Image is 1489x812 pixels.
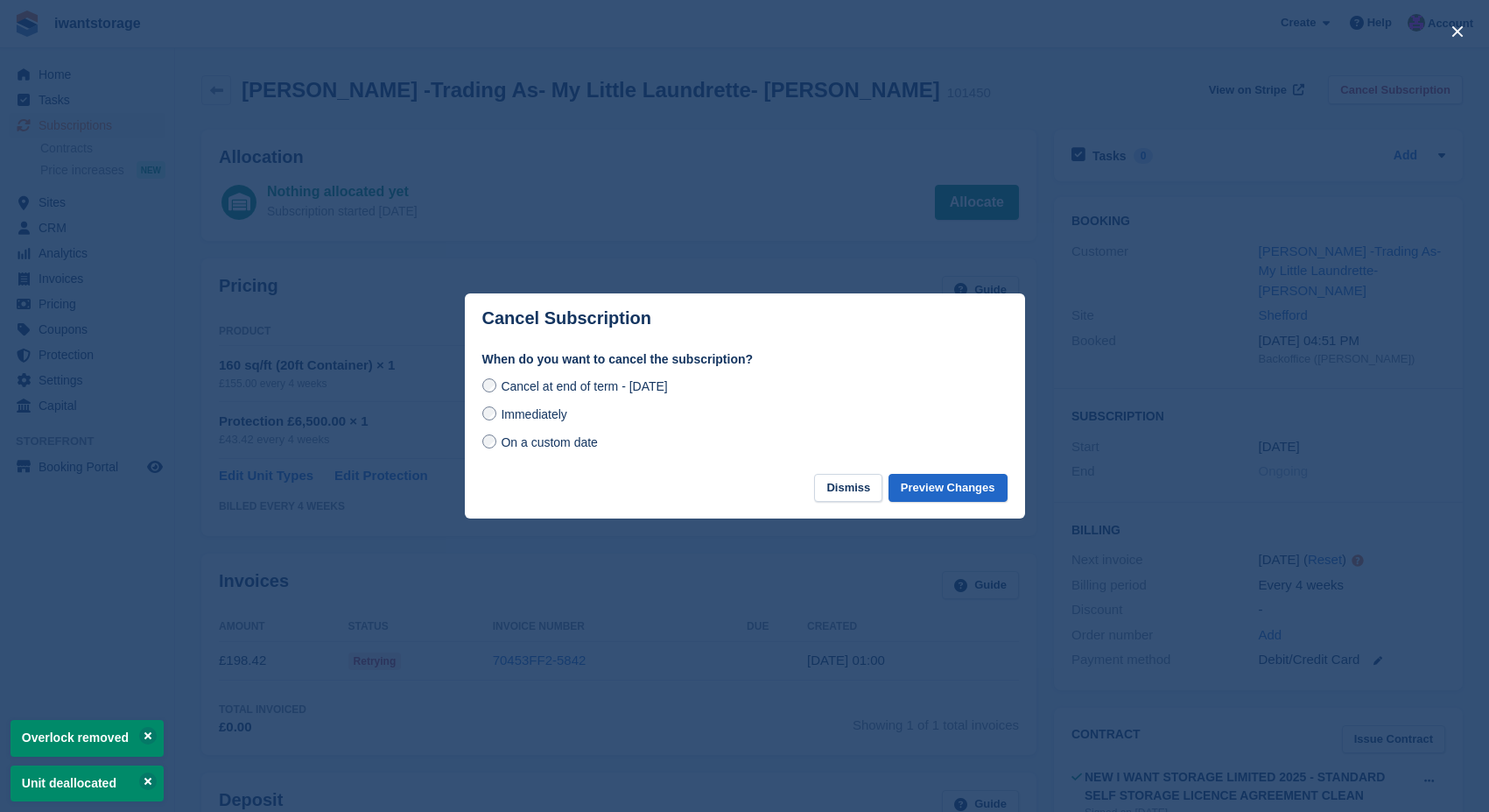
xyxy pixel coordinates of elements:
[814,474,882,503] button: Dismiss
[482,308,651,328] p: Cancel Subscription
[11,720,164,756] p: Overlock removed
[501,435,598,449] span: On a custom date
[888,474,1008,503] button: Preview Changes
[482,406,496,420] input: Immediately
[482,434,496,448] input: On a custom date
[501,379,667,393] span: Cancel at end of term - [DATE]
[11,766,164,801] p: Unit deallocated
[482,378,496,392] input: Cancel at end of term - [DATE]
[482,350,1008,369] label: When do you want to cancel the subscription?
[501,407,566,421] span: Immediately
[1443,18,1471,46] button: close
